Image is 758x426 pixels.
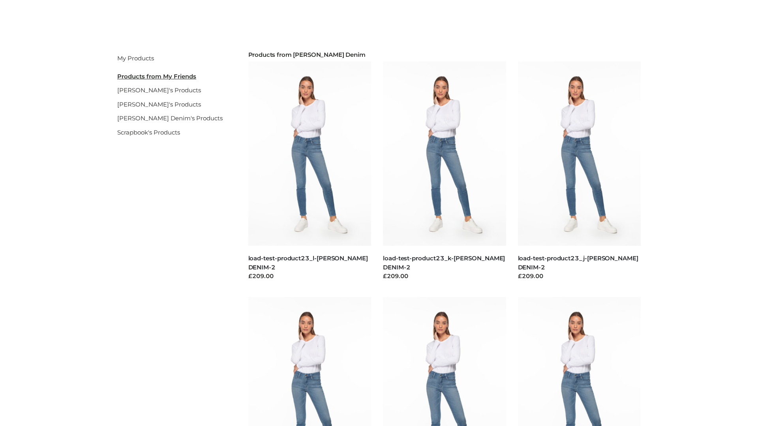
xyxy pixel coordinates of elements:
a: [PERSON_NAME]'s Products [117,86,201,94]
a: My Products [117,54,154,62]
u: Products from My Friends [117,73,196,80]
div: £209.00 [383,272,506,281]
a: Scrapbook's Products [117,129,180,136]
h2: Products from [PERSON_NAME] Denim [248,51,641,58]
a: [PERSON_NAME]'s Products [117,101,201,108]
a: load-test-product23_k-[PERSON_NAME] DENIM-2 [383,254,505,271]
div: £209.00 [248,272,371,281]
a: [PERSON_NAME] Denim's Products [117,114,223,122]
a: load-test-product23_j-[PERSON_NAME] DENIM-2 [518,254,638,271]
a: load-test-product23_l-[PERSON_NAME] DENIM-2 [248,254,368,271]
div: £209.00 [518,272,641,281]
